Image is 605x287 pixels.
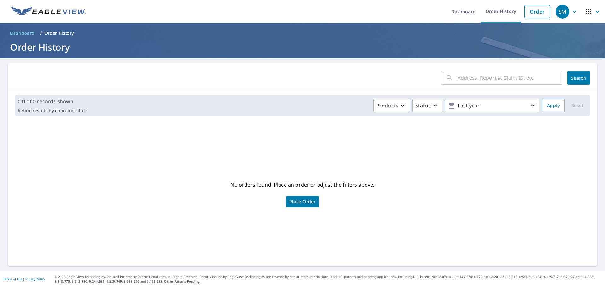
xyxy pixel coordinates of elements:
span: Apply [547,102,560,110]
div: SM [556,5,569,19]
p: Order History [44,30,74,36]
a: Privacy Policy [25,277,45,281]
p: 0-0 of 0 records shown [18,98,89,105]
p: Products [376,102,398,109]
p: Last year [455,100,529,111]
span: Dashboard [10,30,35,36]
p: Status [415,102,431,109]
p: © 2025 Eagle View Technologies, Inc. and Pictometry International Corp. All Rights Reserved. Repo... [55,274,602,284]
span: Place Order [289,200,316,203]
span: Search [572,75,585,81]
button: Apply [542,99,565,112]
button: Last year [445,99,539,112]
li: / [40,29,42,37]
a: Dashboard [8,28,37,38]
img: EV Logo [11,7,86,16]
a: Order [524,5,550,18]
a: Place Order [286,196,319,207]
nav: breadcrumb [8,28,597,38]
h1: Order History [8,41,597,54]
p: Refine results by choosing filters [18,108,89,113]
button: Products [373,99,410,112]
p: | [3,277,45,281]
button: Status [412,99,442,112]
input: Address, Report #, Claim ID, etc. [458,69,562,87]
p: No orders found. Place an order or adjust the filters above. [230,180,374,190]
a: Terms of Use [3,277,23,281]
button: Search [567,71,590,85]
